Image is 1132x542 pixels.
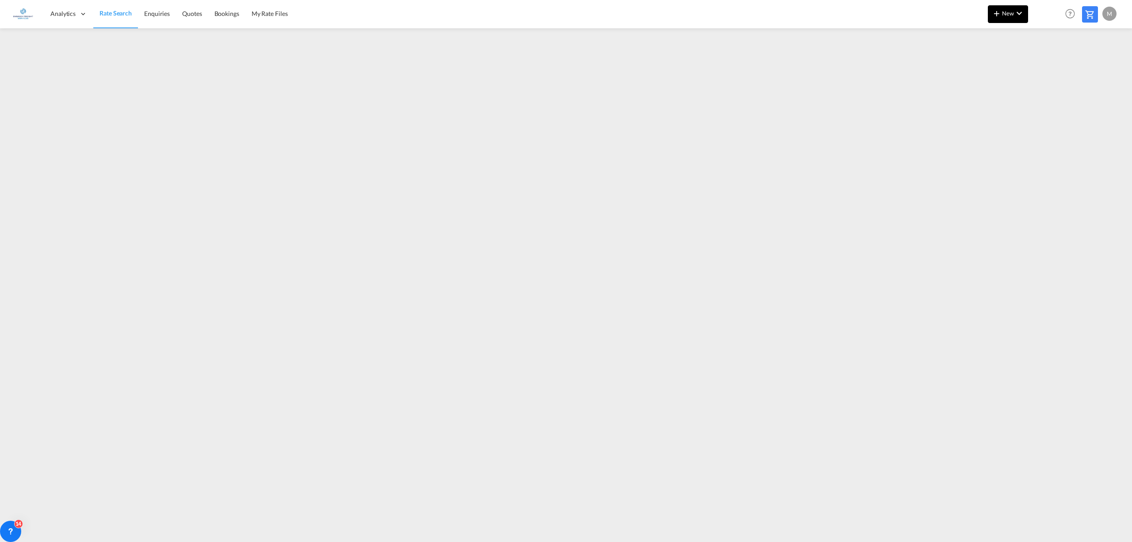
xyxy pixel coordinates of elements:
[1014,8,1025,19] md-icon: icon-chevron-down
[182,10,202,17] span: Quotes
[144,10,170,17] span: Enquiries
[13,4,33,24] img: e1326340b7c511ef854e8d6a806141ad.jpg
[991,8,1002,19] md-icon: icon-plus 400-fg
[99,9,132,17] span: Rate Search
[1102,7,1117,21] div: M
[1063,6,1082,22] div: Help
[252,10,288,17] span: My Rate Files
[214,10,239,17] span: Bookings
[50,9,76,18] span: Analytics
[988,5,1028,23] button: icon-plus 400-fgNewicon-chevron-down
[991,10,1025,17] span: New
[1063,6,1078,21] span: Help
